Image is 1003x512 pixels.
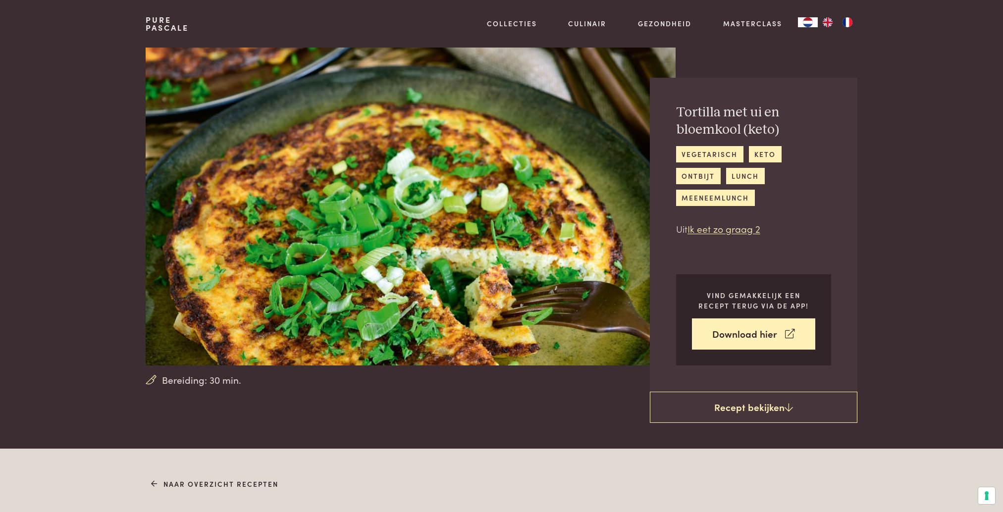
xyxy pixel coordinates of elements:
ul: Language list [818,17,857,27]
a: keto [749,146,782,162]
a: Culinair [568,18,606,29]
a: Ik eet zo graag 2 [687,222,760,235]
aside: Language selected: Nederlands [798,17,857,27]
button: Uw voorkeuren voor toestemming voor trackingtechnologieën [978,487,995,504]
a: PurePascale [146,16,189,32]
a: Recept bekijken [650,392,857,423]
p: Vind gemakkelijk een recept terug via de app! [692,290,815,310]
a: EN [818,17,838,27]
h2: Tortilla met ui en bloemkool (keto) [676,104,831,138]
a: NL [798,17,818,27]
a: Gezondheid [638,18,691,29]
a: ontbijt [676,168,721,184]
a: lunch [726,168,765,184]
div: Language [798,17,818,27]
a: Collecties [487,18,537,29]
a: Naar overzicht recepten [151,479,278,489]
a: Download hier [692,318,815,350]
p: Uit [676,222,831,236]
img: Tortilla met ui en bloemkool (keto) [146,48,675,365]
a: Masterclass [723,18,782,29]
a: meeneemlunch [676,190,755,206]
a: vegetarisch [676,146,743,162]
span: Bereiding: 30 min. [162,373,241,387]
a: FR [838,17,857,27]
